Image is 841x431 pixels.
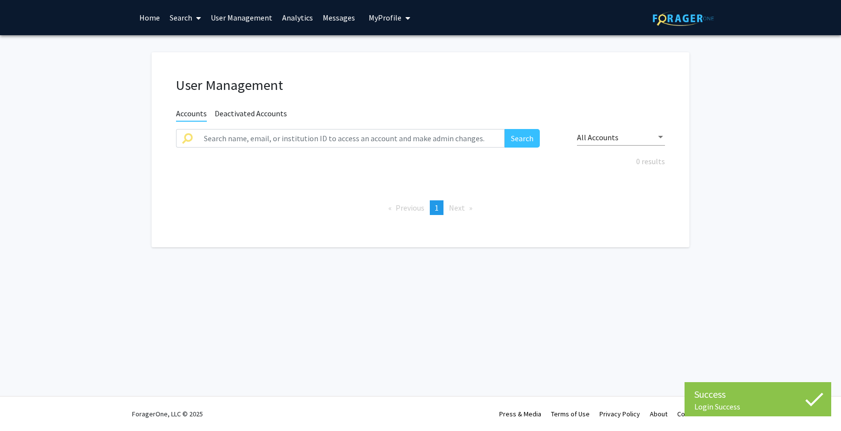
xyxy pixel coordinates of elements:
[435,203,439,213] span: 1
[277,0,318,35] a: Analytics
[176,77,665,94] h1: User Management
[165,0,206,35] a: Search
[677,409,709,418] a: Contact Us
[653,11,714,26] img: ForagerOne Logo
[134,0,165,35] a: Home
[599,409,640,418] a: Privacy Policy
[132,397,203,431] div: ForagerOne, LLC © 2025
[499,409,541,418] a: Press & Media
[694,402,821,411] div: Login Success
[577,132,619,142] span: All Accounts
[206,0,277,35] a: User Management
[176,200,665,215] ul: Pagination
[449,203,465,213] span: Next
[169,155,672,167] div: 0 results
[505,129,540,148] button: Search
[369,13,401,22] span: My Profile
[551,409,590,418] a: Terms of Use
[396,203,424,213] span: Previous
[215,108,287,121] span: Deactivated Accounts
[176,108,207,122] span: Accounts
[318,0,360,35] a: Messages
[198,129,505,148] input: Search name, email, or institution ID to access an account and make admin changes.
[650,409,667,418] a: About
[694,387,821,402] div: Success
